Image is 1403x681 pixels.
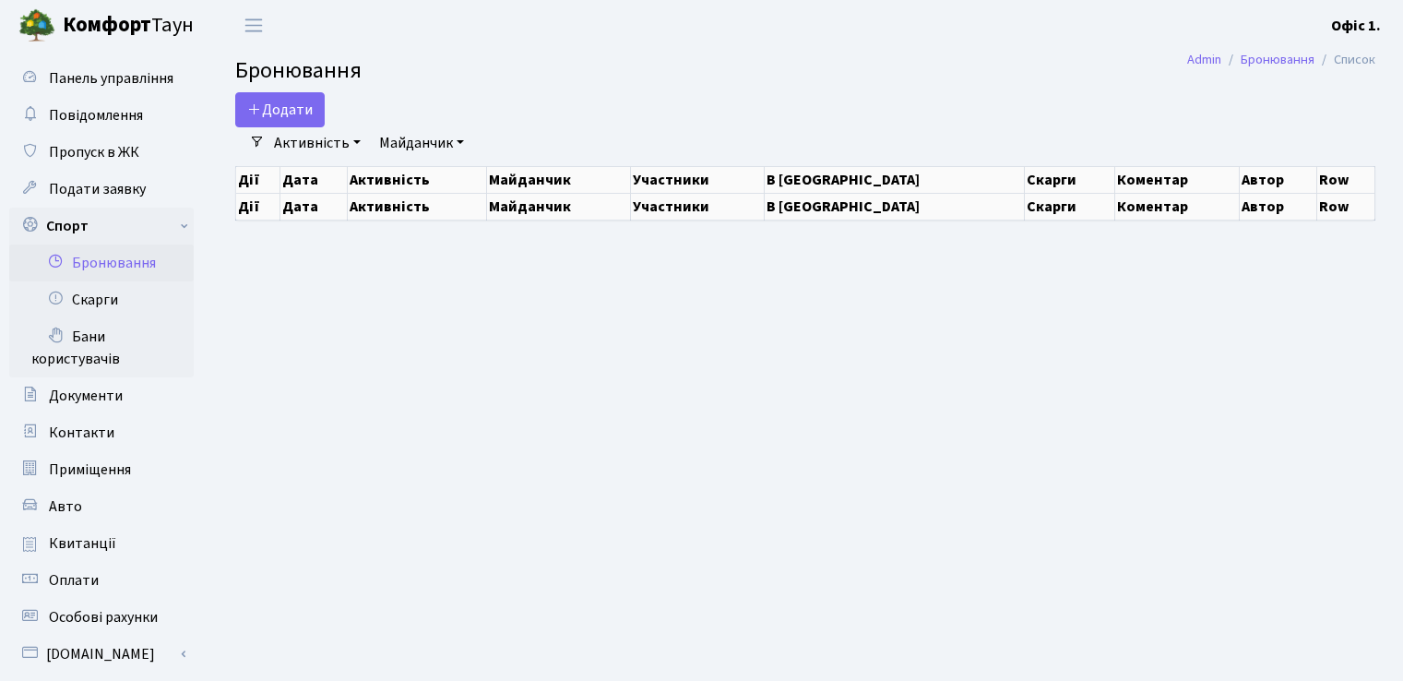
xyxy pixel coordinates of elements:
[9,636,194,673] a: [DOMAIN_NAME]
[49,386,123,406] span: Документи
[630,193,764,220] th: Участники
[236,166,280,193] th: Дії
[1331,16,1381,36] b: Офіс 1.
[235,54,362,87] span: Бронювання
[49,68,173,89] span: Панель управління
[1317,166,1375,193] th: Row
[49,607,158,627] span: Особові рахунки
[487,193,630,220] th: Майданчик
[347,193,487,220] th: Активність
[1025,193,1114,220] th: Скарги
[236,193,280,220] th: Дії
[1331,15,1381,37] a: Офіс 1.
[347,166,487,193] th: Активність
[1114,166,1239,193] th: Коментар
[1239,193,1316,220] th: Автор
[1239,166,1316,193] th: Автор
[9,171,194,208] a: Подати заявку
[63,10,194,42] span: Таун
[764,193,1024,220] th: В [GEOGRAPHIC_DATA]
[1159,41,1403,79] nav: breadcrumb
[267,127,368,159] a: Активність
[49,533,116,554] span: Квитанції
[279,166,347,193] th: Дата
[372,127,471,159] a: Майданчик
[9,208,194,245] a: Спорт
[1025,166,1114,193] th: Скарги
[1114,193,1239,220] th: Коментар
[231,10,277,41] button: Переключити навігацію
[9,525,194,562] a: Квитанції
[9,377,194,414] a: Документи
[9,451,194,488] a: Приміщення
[18,7,55,44] img: logo.png
[9,245,194,281] a: Бронювання
[487,166,630,193] th: Майданчик
[1241,50,1314,69] a: Бронювання
[49,105,143,125] span: Повідомлення
[9,60,194,97] a: Панель управління
[9,414,194,451] a: Контакти
[764,166,1024,193] th: В [GEOGRAPHIC_DATA]
[9,488,194,525] a: Авто
[63,10,151,40] b: Комфорт
[49,142,139,162] span: Пропуск в ЖК
[49,179,146,199] span: Подати заявку
[9,134,194,171] a: Пропуск в ЖК
[49,423,114,443] span: Контакти
[1317,193,1375,220] th: Row
[1314,50,1375,70] li: Список
[279,193,347,220] th: Дата
[9,318,194,377] a: Бани користувачів
[49,460,131,480] span: Приміщення
[1187,50,1221,69] a: Admin
[9,562,194,599] a: Оплати
[9,97,194,134] a: Повідомлення
[630,166,764,193] th: Участники
[235,92,325,127] button: Додати
[9,599,194,636] a: Особові рахунки
[49,570,99,591] span: Оплати
[9,281,194,318] a: Скарги
[49,496,82,517] span: Авто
